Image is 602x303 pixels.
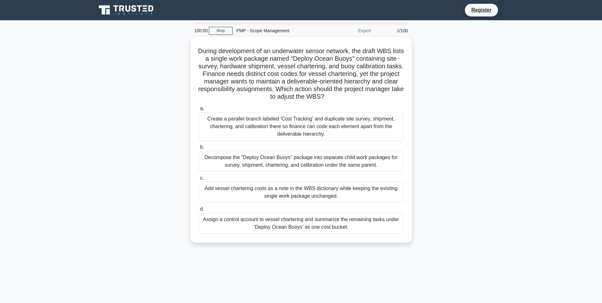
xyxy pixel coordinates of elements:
[233,24,319,37] div: PMP - Scope Management
[375,24,412,37] div: 1/100
[209,27,233,35] a: Stop
[199,112,404,141] div: Create a parallel branch labeled 'Cost Tracking' and duplicate site survey, shipment, chartering,...
[200,144,204,150] span: b.
[199,151,404,172] div: Decompose the “Deploy Ocean Buoys” package into separate child work packages for survey, shipment...
[198,47,404,101] h5: During development of an underwater sensor network, the draft WBS lists a single work package nam...
[319,24,375,37] div: Expert
[199,182,404,203] div: Add vessel chartering costs as a note in the WBS dictionary while keeping the existing single wor...
[200,206,204,212] span: d.
[200,175,204,181] span: c.
[200,106,204,111] span: a.
[467,6,495,14] a: Register
[191,24,209,37] div: 100:00
[199,213,404,234] div: Assign a control account to vessel chartering and summarize the remaining tasks under ‘Deploy Oce...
